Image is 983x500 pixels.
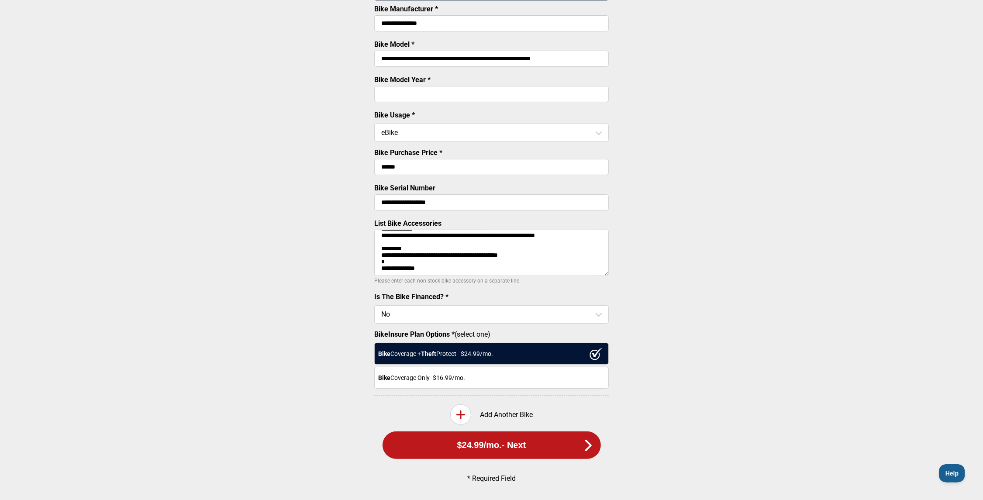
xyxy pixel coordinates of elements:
[374,276,609,286] p: Please enter each non-stock bike accessory on a separate line
[389,474,594,483] p: * Required Field
[484,440,502,450] span: /mo.
[374,111,415,119] label: Bike Usage *
[374,330,455,338] strong: BikeInsure Plan Options *
[374,367,609,389] div: Coverage Only - $16.99 /mo.
[374,5,438,13] label: Bike Manufacturer *
[374,293,448,301] label: Is The Bike Financed? *
[378,374,390,381] strong: Bike
[374,40,414,48] label: Bike Model *
[374,76,431,84] label: Bike Model Year *
[590,348,603,360] img: ux1sgP1Haf775SAghJI38DyDlYP+32lKFAAAAAElFTkSuQmCC
[374,219,441,228] label: List Bike Accessories
[378,350,390,357] strong: Bike
[374,404,609,425] div: Add Another Bike
[374,343,609,365] div: Coverage + Protect - $ 24.99 /mo.
[939,464,966,483] iframe: Toggle Customer Support
[421,350,436,357] strong: Theft
[374,330,609,338] label: (select one)
[374,148,442,157] label: Bike Purchase Price *
[374,184,435,192] label: Bike Serial Number
[383,431,601,459] button: $24.99/mo.- Next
